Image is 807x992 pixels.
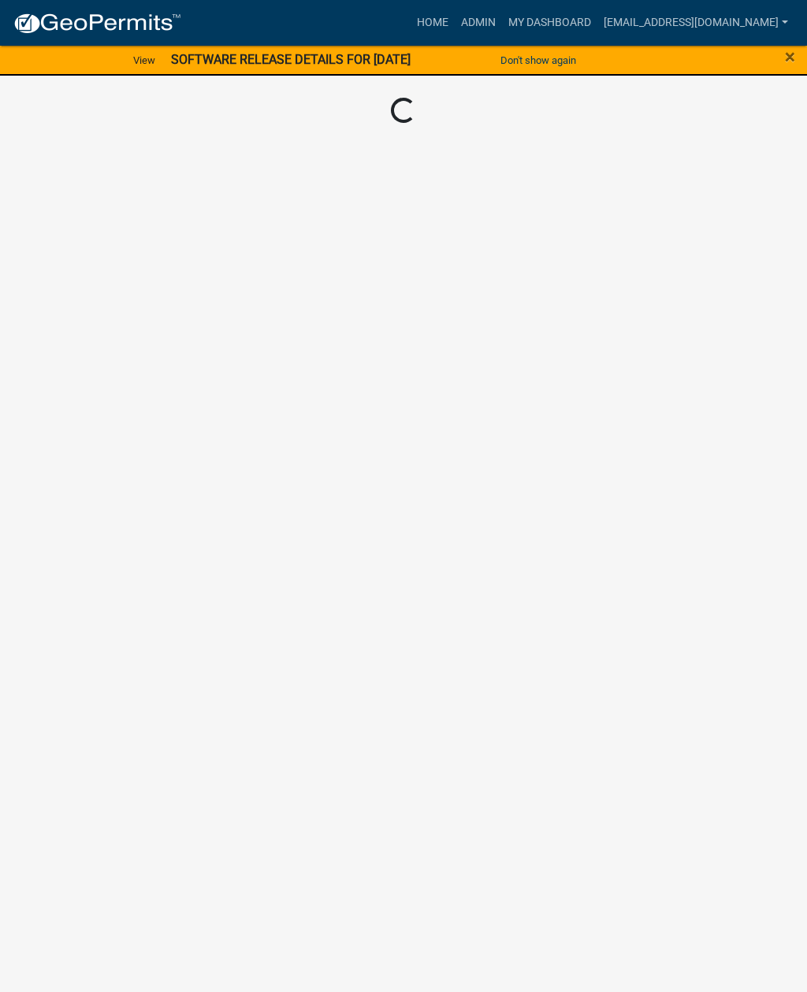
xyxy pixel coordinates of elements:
[127,47,162,73] a: View
[597,8,794,38] a: [EMAIL_ADDRESS][DOMAIN_NAME]
[455,8,502,38] a: Admin
[171,52,411,67] strong: SOFTWARE RELEASE DETAILS FOR [DATE]
[785,46,795,68] span: ×
[494,47,582,73] button: Don't show again
[502,8,597,38] a: My Dashboard
[785,47,795,66] button: Close
[411,8,455,38] a: Home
